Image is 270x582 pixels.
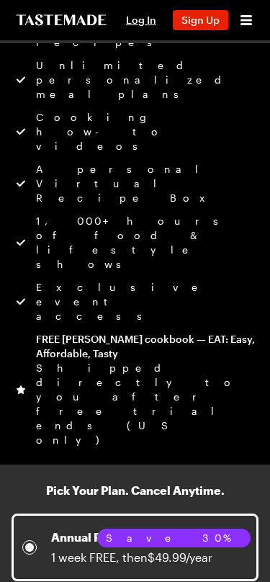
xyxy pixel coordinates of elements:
ul: Tastemade+ Annual subscription benefits [14,21,256,447]
button: Log In [118,10,164,30]
p: Annual Plan [51,529,212,546]
h3: Pick Your Plan. Cancel Anytime. [46,482,225,499]
span: Exclusive event access [36,280,256,323]
span: Shipped directly to you after free trial ends (US only) [36,362,240,446]
button: Sign Up [173,10,228,30]
div: FREE [PERSON_NAME] cookbook — EAT: Easy, Affordable, Tasty [36,332,256,447]
button: Open menu [237,11,256,30]
a: To Tastemade Home Page [14,14,108,26]
span: A personal Virtual Recipe Box [36,162,256,205]
span: Sign Up [181,14,220,26]
span: Cooking how-to videos [36,110,256,153]
span: Log In [126,14,156,26]
span: Save 30% [106,530,242,546]
span: Unlimited personalized meal plans [36,58,256,102]
span: 1,000+ hours of food & lifestyle shows [36,214,256,272]
span: 1 week FREE, then $49.99/year [51,550,212,564]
